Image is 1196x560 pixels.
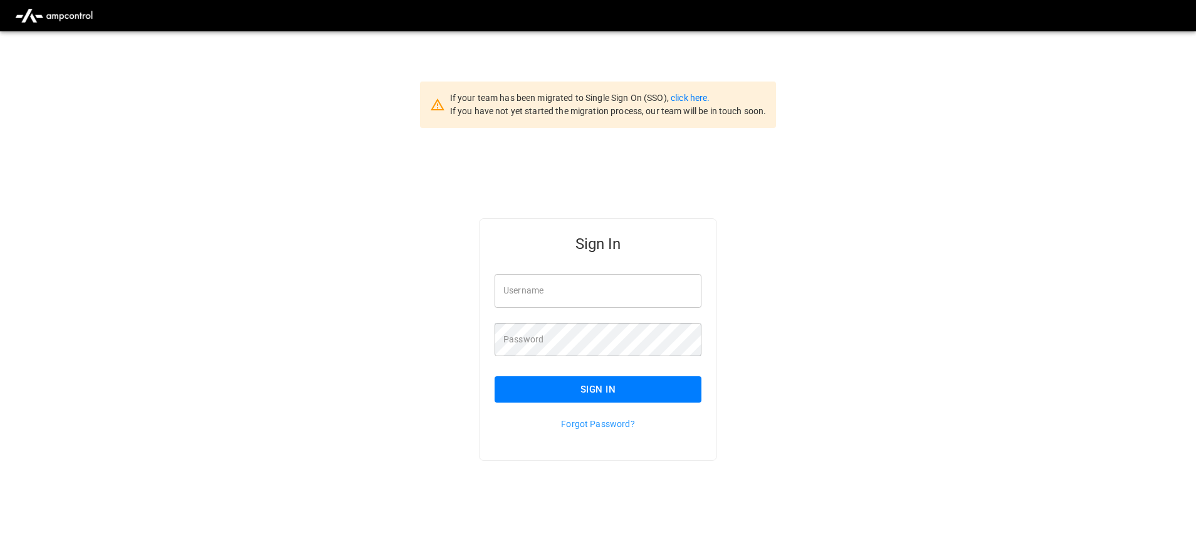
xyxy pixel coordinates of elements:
[495,234,701,254] h5: Sign In
[10,4,98,28] img: ampcontrol.io logo
[671,93,710,103] a: click here.
[495,418,701,430] p: Forgot Password?
[450,93,671,103] span: If your team has been migrated to Single Sign On (SSO),
[495,376,701,403] button: Sign In
[450,106,767,116] span: If you have not yet started the migration process, our team will be in touch soon.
